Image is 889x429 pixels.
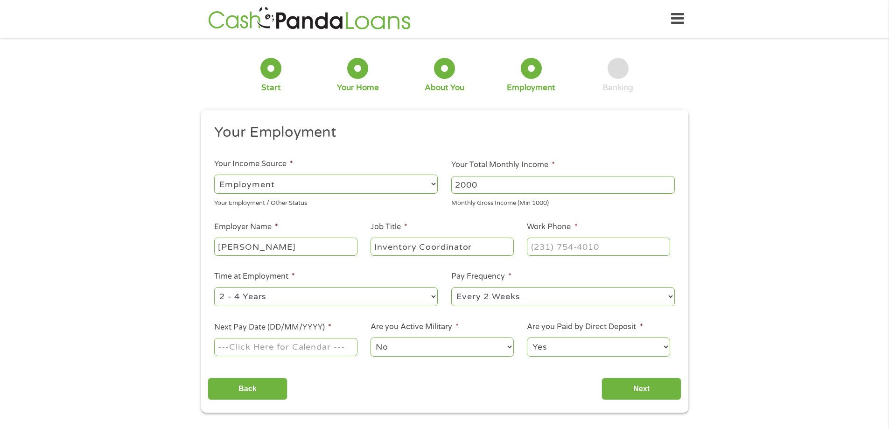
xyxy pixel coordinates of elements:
div: Employment [507,83,555,93]
label: Time at Employment [214,272,295,281]
label: Job Title [371,222,407,232]
img: GetLoanNow Logo [205,6,413,32]
label: Are you Active Military [371,322,459,332]
label: Are you Paid by Direct Deposit [527,322,643,332]
div: About You [425,83,464,93]
div: Banking [602,83,633,93]
input: Next [602,378,681,401]
input: Walmart [214,238,357,255]
label: Work Phone [527,222,577,232]
h2: Your Employment [214,123,668,142]
input: (231) 754-4010 [527,238,670,255]
label: Your Total Monthly Income [451,160,555,170]
label: Employer Name [214,222,278,232]
div: Start [261,83,281,93]
input: 1800 [451,176,675,194]
div: Monthly Gross Income (Min 1000) [451,196,675,208]
input: ---Click Here for Calendar --- [214,338,357,356]
label: Your Income Source [214,159,293,169]
label: Next Pay Date (DD/MM/YYYY) [214,323,331,332]
label: Pay Frequency [451,272,511,281]
input: Cashier [371,238,513,255]
div: Your Home [337,83,379,93]
input: Back [208,378,287,401]
div: Your Employment / Other Status [214,196,438,208]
